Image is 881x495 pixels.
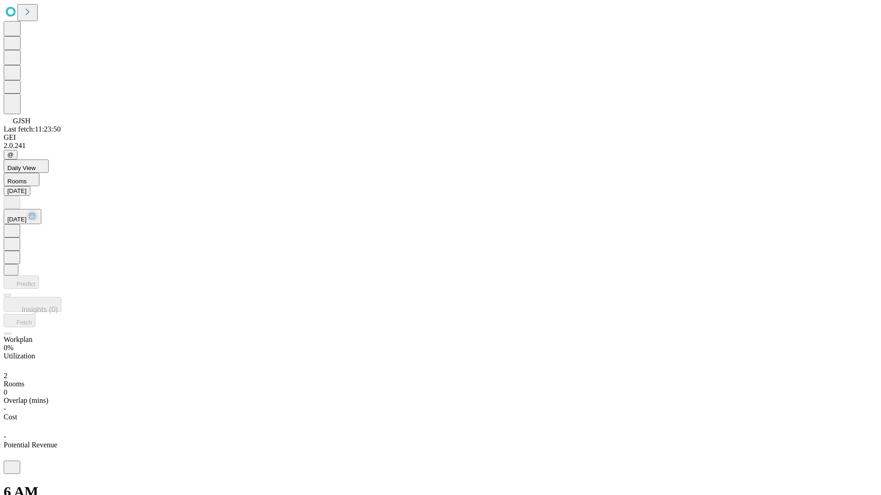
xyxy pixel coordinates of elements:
button: Daily View [4,159,49,173]
span: Daily View [7,165,36,171]
span: Last fetch: 11:23:50 [4,125,61,133]
button: Predict [4,275,39,289]
span: Overlap (mins) [4,396,48,404]
span: [DATE] [7,216,27,223]
button: @ [4,150,17,159]
button: Rooms [4,173,39,186]
span: Rooms [7,178,27,185]
span: Potential Revenue [4,441,57,449]
div: 2.0.241 [4,142,877,150]
span: Cost [4,413,17,421]
button: [DATE] [4,209,41,224]
span: - [4,433,6,440]
span: GJSH [13,117,30,125]
span: - [4,405,6,412]
span: 0 [4,388,7,396]
button: Fetch [4,314,35,327]
span: 0% [4,344,13,352]
span: Workplan [4,335,33,343]
span: @ [7,151,14,158]
span: Rooms [4,380,24,388]
button: [DATE] [4,186,30,196]
button: Insights (0) [4,297,61,312]
span: Insights (0) [22,306,58,313]
span: Utilization [4,352,35,360]
span: 2 [4,372,7,379]
div: GEI [4,133,877,142]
